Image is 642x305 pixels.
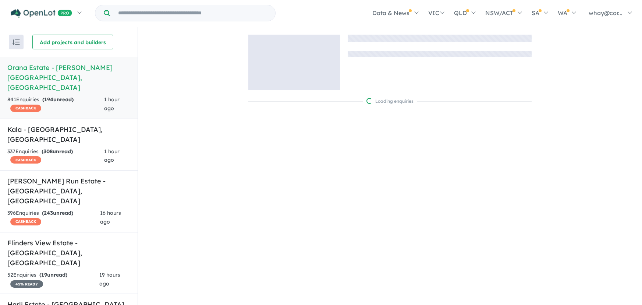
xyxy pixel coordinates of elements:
[7,95,104,113] div: 841 Enquir ies
[104,148,120,164] span: 1 hour ago
[44,96,53,103] span: 194
[43,148,53,155] span: 308
[10,156,41,164] span: CASHBACK
[7,63,130,92] h5: Orana Estate - [PERSON_NAME][GEOGRAPHIC_DATA] , [GEOGRAPHIC_DATA]
[99,271,120,287] span: 19 hours ago
[44,210,53,216] span: 243
[589,9,623,17] span: whay@cor...
[32,35,113,49] button: Add projects and builders
[104,96,120,112] span: 1 hour ago
[7,209,100,227] div: 396 Enquir ies
[10,105,41,112] span: CASHBACK
[42,96,74,103] strong: ( unread)
[41,271,47,278] span: 19
[39,271,67,278] strong: ( unread)
[42,210,73,216] strong: ( unread)
[7,238,130,268] h5: Flinders View Estate - [GEOGRAPHIC_DATA] , [GEOGRAPHIC_DATA]
[7,271,99,288] div: 52 Enquir ies
[111,5,274,21] input: Try estate name, suburb, builder or developer
[13,39,20,45] img: sort.svg
[100,210,121,225] span: 16 hours ago
[42,148,73,155] strong: ( unread)
[7,147,104,165] div: 337 Enquir ies
[7,176,130,206] h5: [PERSON_NAME] Run Estate - [GEOGRAPHIC_DATA] , [GEOGRAPHIC_DATA]
[7,125,130,144] h5: Kala - [GEOGRAPHIC_DATA] , [GEOGRAPHIC_DATA]
[11,9,72,18] img: Openlot PRO Logo White
[10,280,43,288] span: 45 % READY
[10,218,41,225] span: CASHBACK
[366,98,414,105] div: Loading enquiries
